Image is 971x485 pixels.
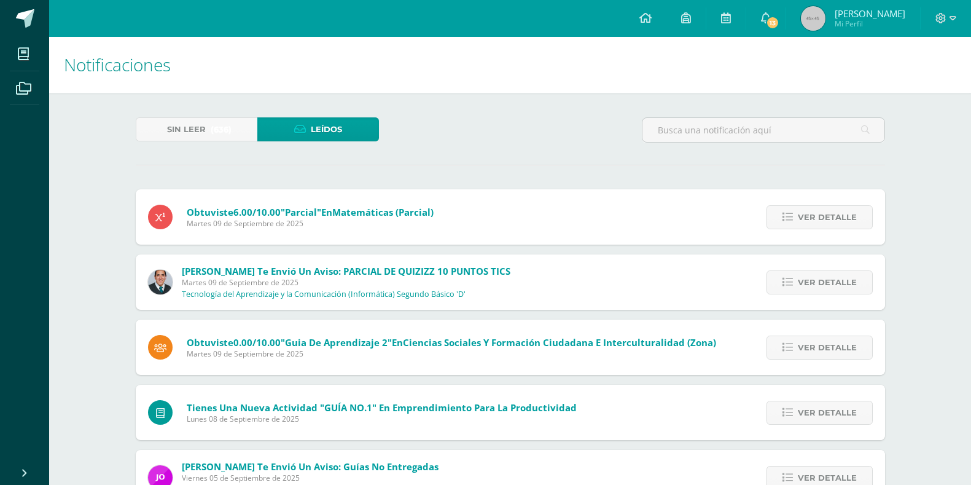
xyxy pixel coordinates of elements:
span: 13 [766,16,779,30]
span: Martes 09 de Septiembre de 2025 [187,349,716,359]
span: "Guia de aprendizaje 2" [281,336,392,349]
span: Matemáticas (Parcial) [332,206,434,218]
span: Sin leer [167,118,206,141]
span: [PERSON_NAME] te envió un aviso: Guías no entregadas [182,460,439,473]
img: 45x45 [801,6,825,31]
span: Leídos [311,118,342,141]
a: Leídos [257,117,379,141]
span: Martes 09 de Septiembre de 2025 [187,218,434,229]
span: Notificaciones [64,53,171,76]
span: Tienes una nueva actividad "GUÍA NO.1" En Emprendimiento para la Productividad [187,401,577,414]
span: [PERSON_NAME] te envió un aviso: PARCIAL DE QUIZIZZ 10 PUNTOS TICS [182,265,510,277]
img: 2306758994b507d40baaa54be1d4aa7e.png [148,270,173,294]
span: Martes 09 de Septiembre de 2025 [182,277,510,288]
p: Tecnología del Aprendizaje y la Comunicación (Informática) Segundo Básico 'D' [182,290,466,299]
span: Mi Perfil [835,18,905,29]
span: 0.00/10.00 [233,336,281,349]
span: Obtuviste en [187,336,716,349]
span: Ver detalle [798,271,857,294]
span: 6.00/10.00 [233,206,281,218]
span: Ver detalle [798,401,857,424]
span: [PERSON_NAME] [835,7,905,20]
span: Ver detalle [798,336,857,359]
span: (636) [211,118,232,141]
input: Busca una notificación aquí [642,118,884,142]
a: Sin leer(636) [136,117,257,141]
span: Viernes 05 de Septiembre de 2025 [182,473,439,483]
span: Obtuviste en [187,206,434,218]
span: Lunes 08 de Septiembre de 2025 [187,414,577,424]
span: Ciencias Sociales y Formación Ciudadana e Interculturalidad (Zona) [403,336,716,349]
span: Ver detalle [798,206,857,229]
span: "Parcial" [281,206,321,218]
